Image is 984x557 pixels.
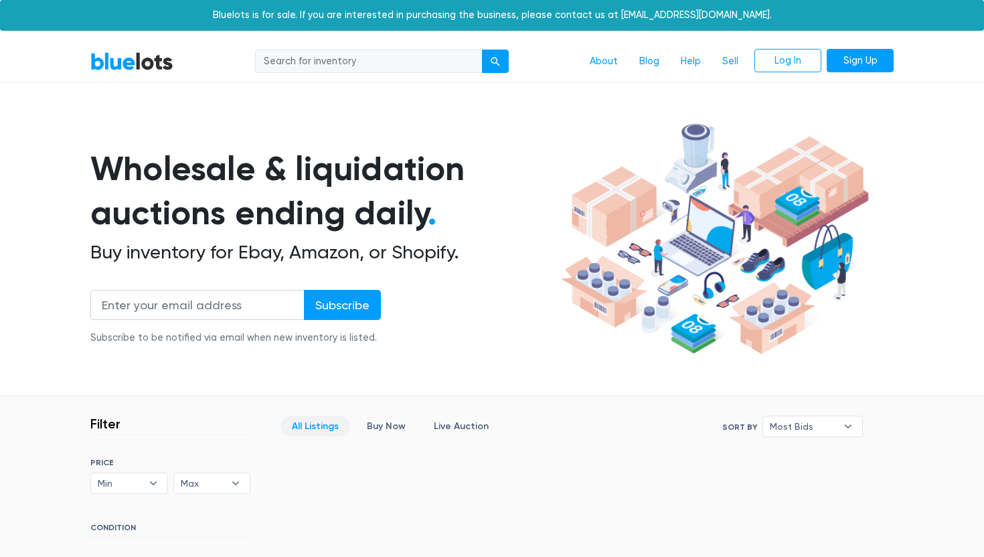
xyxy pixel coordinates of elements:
h1: Wholesale & liquidation auctions ending daily [90,147,556,236]
h6: PRICE [90,458,250,467]
input: Enter your email address [90,290,305,320]
a: Buy Now [355,416,417,436]
a: Sell [712,49,749,74]
a: Help [670,49,712,74]
h3: Filter [90,416,120,432]
span: Min [98,473,142,493]
b: ▾ [834,416,862,436]
label: Sort By [722,421,757,433]
span: Most Bids [770,416,837,436]
a: Log In [754,49,821,73]
a: BlueLots [90,52,173,71]
img: hero-ee84e7d0318cb26816c560f6b4441b76977f77a177738b4e94f68c95b2b83dbb.png [556,117,874,361]
a: About [579,49,629,74]
input: Subscribe [304,290,381,320]
b: ▾ [139,473,167,493]
span: . [428,193,436,233]
a: All Listings [280,416,350,436]
b: ▾ [222,473,250,493]
h2: Buy inventory for Ebay, Amazon, or Shopify. [90,241,556,264]
a: Live Auction [422,416,500,436]
div: Subscribe to be notified via email when new inventory is listed. [90,331,381,345]
input: Search for inventory [255,50,483,74]
span: Max [181,473,225,493]
a: Sign Up [827,49,894,73]
h6: CONDITION [90,523,250,538]
a: Blog [629,49,670,74]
